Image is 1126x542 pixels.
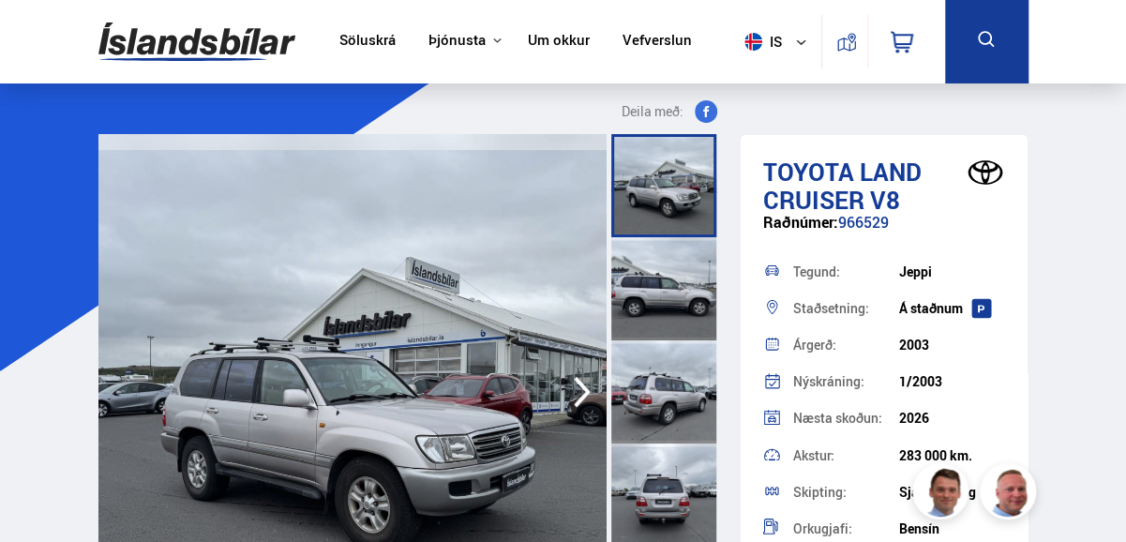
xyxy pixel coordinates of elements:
[744,33,762,51] img: svg+xml;base64,PHN2ZyB4bWxucz0iaHR0cDovL3d3dy53My5vcmcvMjAwMC9zdmciIHdpZHRoPSI1MTIiIGhlaWdodD0iNT...
[899,521,1005,536] div: Bensín
[793,412,899,425] div: Næsta skoðun:
[15,8,71,64] button: Open LiveChat chat widget
[98,11,295,72] img: G0Ugv5HjCgRt.svg
[793,449,899,462] div: Akstur:
[622,100,683,123] span: Deila með:
[793,302,899,315] div: Staðsetning:
[983,466,1039,522] img: siFngHWaQ9KaOqBr.png
[763,155,854,188] span: Toyota
[763,214,1005,250] div: 966529
[899,338,1005,353] div: 2003
[793,522,899,535] div: Orkugjafi:
[763,212,838,233] span: Raðnúmer:
[793,265,899,279] div: Tegund:
[899,485,1005,500] div: Sjálfskipting
[899,448,1005,463] div: 283 000 km.
[737,33,784,51] span: is
[793,375,899,388] div: Nýskráning:
[899,374,1005,389] div: 1/2003
[899,264,1005,279] div: Jeppi
[603,100,725,123] button: Deila með:
[428,32,486,50] button: Þjónusta
[339,32,396,52] a: Söluskrá
[737,14,821,69] button: is
[763,155,922,217] span: Land Cruiser V8
[915,466,971,522] img: FbJEzSuNWCJXmdc-.webp
[793,486,899,499] div: Skipting:
[528,32,590,52] a: Um okkur
[793,339,899,352] div: Árgerð:
[899,301,1005,316] div: Á staðnum
[623,32,692,52] a: Vefverslun
[899,411,1005,426] div: 2026
[957,149,1013,196] img: brand logo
